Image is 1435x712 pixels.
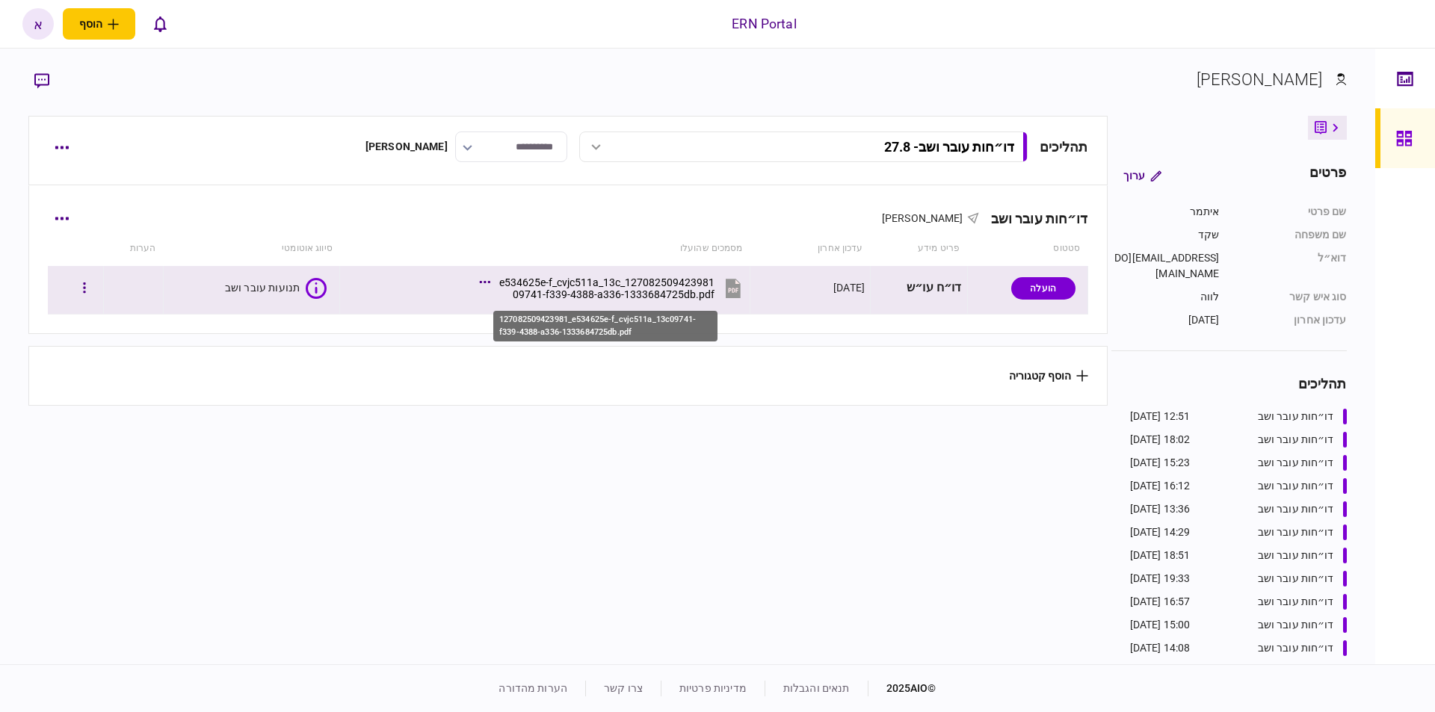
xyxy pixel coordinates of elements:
div: 14:29 [DATE] [1130,524,1191,540]
div: דו״חות עובר ושב [1258,478,1334,494]
div: 12:51 [DATE] [1130,409,1191,424]
div: [DATE] [1111,312,1220,328]
a: דו״חות עובר ושב15:23 [DATE] [1130,455,1347,471]
a: צרו קשר [604,682,643,694]
div: [DATE] [833,280,865,295]
a: דו״חות עובר ושב18:51 [DATE] [1130,548,1347,563]
th: פריט מידע [871,232,968,266]
div: תהליכים [1040,137,1088,157]
div: דו״חות עובר ושב [1258,455,1334,471]
a: הערות מהדורה [499,682,567,694]
div: דו״חות עובר ושב [1258,524,1334,540]
div: דו״חות עובר ושב [1258,501,1334,517]
div: 127082509423981_e534625e-f_cvjc511a_13c09741-f339-4388-a336-1333684725db.pdf [493,311,717,341]
a: תנאים והגבלות [783,682,850,694]
div: דו״חות עובר ושב [979,211,1088,226]
div: הועלה [1011,277,1076,300]
div: שם משפחה [1235,227,1347,243]
div: 15:23 [DATE] [1130,455,1191,471]
a: מדיניות פרטיות [679,682,747,694]
a: דו״חות עובר ושב16:57 [DATE] [1130,594,1347,610]
th: מסמכים שהועלו [340,232,750,266]
div: סוג איש קשר [1235,289,1347,305]
div: תנועות עובר ושב [225,280,300,295]
a: דו״חות עובר ושב14:29 [DATE] [1130,524,1347,540]
button: ערוך [1111,162,1173,189]
div: דו״חות עובר ושב [1258,594,1334,610]
div: איתמר [1111,204,1220,220]
div: 15:00 [DATE] [1130,617,1191,633]
div: שם פרטי [1235,204,1347,220]
div: 16:57 [DATE] [1130,594,1191,610]
div: [EMAIL_ADDRESS][DOMAIN_NAME] [1111,250,1220,282]
a: דו״חות עובר ושב18:02 [DATE] [1130,432,1347,448]
div: דו״חות עובר ושב [1258,640,1334,656]
div: עדכון אחרון [1235,312,1347,328]
div: דו״חות עובר ושב [1258,548,1334,563]
div: דו״חות עובר ושב [1258,571,1334,586]
div: תהליכים [1111,374,1347,394]
div: דוא״ל [1235,250,1347,282]
a: דו״חות עובר ושב13:36 [DATE] [1130,501,1347,517]
div: 127082509423981_e534625e-f_cvjc511a_13c09741-f339-4388-a336-1333684725db.pdf [498,276,715,300]
div: דו״חות עובר ושב [1258,409,1334,424]
div: לווה [1111,289,1220,305]
div: דו״חות עובר ושב [1258,432,1334,448]
div: 19:33 [DATE] [1130,571,1191,586]
div: שקד [1111,227,1220,243]
button: 127082509423981_e534625e-f_cvjc511a_13c09741-f339-4388-a336-1333684725db.pdf [483,271,744,305]
th: עדכון אחרון [750,232,871,266]
a: דו״חות עובר ושב16:12 [DATE] [1130,478,1347,494]
div: דו״חות עובר ושב [1258,617,1334,633]
div: [PERSON_NAME] [365,139,448,155]
div: 16:12 [DATE] [1130,478,1191,494]
button: א [22,8,54,40]
a: דו״חות עובר ושב14:08 [DATE] [1130,640,1347,656]
div: 18:02 [DATE] [1130,432,1191,448]
div: [PERSON_NAME] [1197,67,1323,92]
div: ERN Portal [732,14,796,34]
a: דו״חות עובר ושב12:51 [DATE] [1130,409,1347,424]
div: דו״ח עו״ש [876,271,962,305]
th: הערות [103,232,163,266]
a: דו״חות עובר ושב15:00 [DATE] [1130,617,1347,633]
button: פתח תפריט להוספת לקוח [63,8,135,40]
div: פרטים [1309,162,1347,189]
div: דו״חות עובר ושב - 27.8 [884,139,1014,155]
div: 18:51 [DATE] [1130,548,1191,563]
div: 14:08 [DATE] [1130,640,1191,656]
th: סטטוס [967,232,1087,266]
span: [PERSON_NAME] [882,212,963,224]
button: דו״חות עובר ושב- 27.8 [579,131,1028,162]
div: 13:36 [DATE] [1130,501,1191,517]
th: סיווג אוטומטי [163,232,339,266]
button: פתח רשימת התראות [144,8,176,40]
a: דו״חות עובר ושב19:33 [DATE] [1130,571,1347,586]
button: הוסף קטגוריה [1009,370,1088,382]
div: © 2025 AIO [868,681,936,696]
